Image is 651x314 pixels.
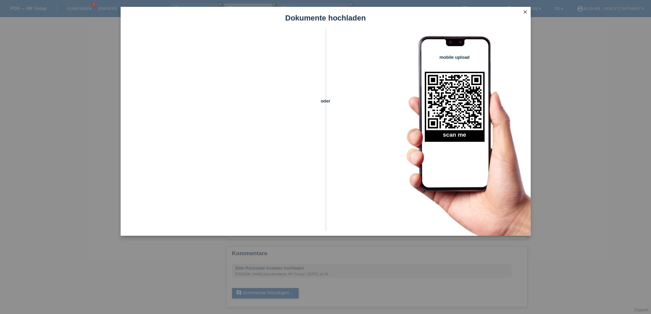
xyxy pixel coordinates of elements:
[314,97,338,105] span: oder
[121,14,531,22] h1: Dokumente hochladen
[523,9,528,15] i: close
[521,9,530,16] a: close
[425,55,485,60] h4: mobile upload
[131,46,314,217] iframe: Upload
[425,132,485,142] h2: scan me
